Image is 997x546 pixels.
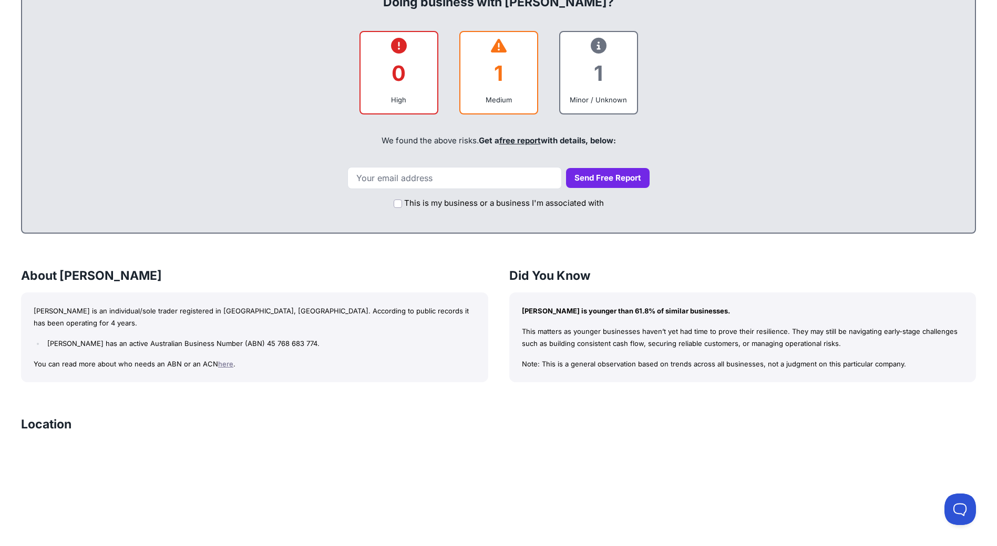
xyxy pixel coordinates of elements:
input: Your email address [347,167,562,189]
a: here [218,360,233,368]
p: This matters as younger businesses haven’t yet had time to prove their resilience. They may still... [522,325,964,350]
div: High [369,94,429,105]
div: 0 [369,52,429,94]
li: [PERSON_NAME] has an active Australian Business Number (ABN) 45 768 683 774. [45,338,475,350]
label: This is my business or a business I'm associated with [404,197,604,209]
h3: About [PERSON_NAME] [21,267,488,284]
span: Get a with details, below: [479,135,616,145]
div: Medium [469,94,529,105]
p: [PERSON_NAME] is younger than 61.8% of similar businesses. [522,305,964,317]
iframe: Toggle Customer Support [944,493,976,525]
p: Note: This is a general observation based on trends across all businesses, not a judgment on this... [522,358,964,370]
a: free report [499,135,541,145]
div: 1 [469,52,529,94]
p: [PERSON_NAME] is an individual/sole trader registered in [GEOGRAPHIC_DATA], [GEOGRAPHIC_DATA]. Ac... [34,305,476,329]
p: You can read more about who needs an ABN or an ACN . [34,358,476,370]
div: 1 [569,52,629,94]
h3: Did You Know [509,267,977,284]
div: We found the above risks. [33,123,964,159]
button: Send Free Report [566,168,650,188]
div: Minor / Unknown [569,94,629,105]
h3: Location [21,416,71,433]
